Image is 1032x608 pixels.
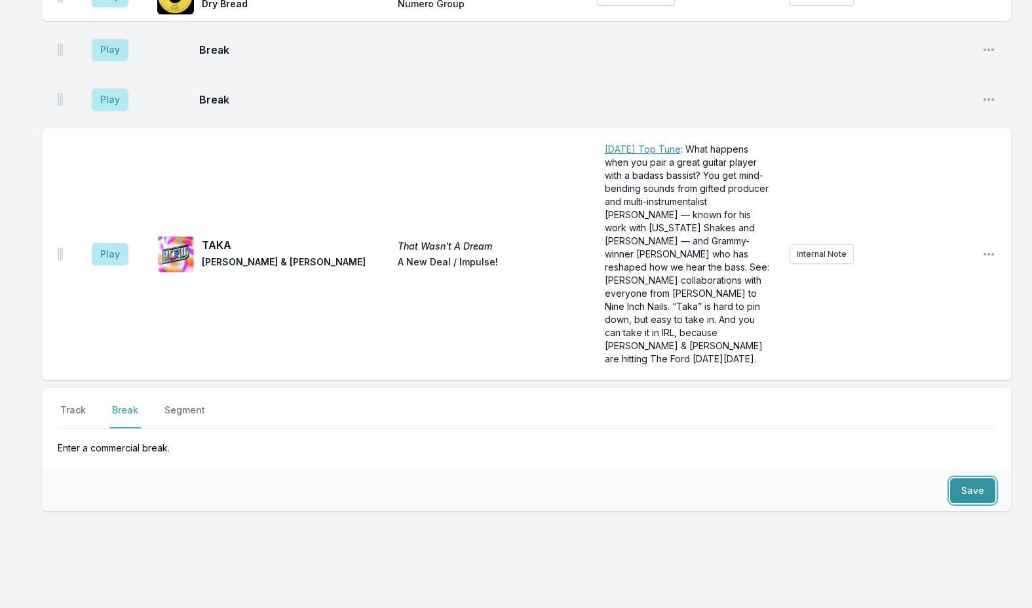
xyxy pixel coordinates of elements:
button: Open playlist item options [982,248,995,261]
button: Open playlist item options [982,43,995,56]
button: Track [58,404,88,428]
button: Play [92,88,128,111]
img: Drag Handle [58,248,63,261]
span: : What happens when you pair a great guitar player with a badass bassist? You get mind-bending so... [605,143,772,364]
button: Save [950,478,995,503]
span: Break [199,92,972,107]
button: Play [92,39,128,61]
button: Break [109,404,141,428]
img: Drag Handle [58,43,63,56]
img: That Wasn't A Dream [157,236,194,273]
span: A New Deal / Impulse! [398,256,586,271]
span: TAKA [202,237,390,253]
button: Segment [162,404,208,428]
span: [PERSON_NAME] & [PERSON_NAME] [202,256,390,271]
img: Drag Handle [58,93,63,106]
span: Break [199,42,972,58]
span: That Wasn't A Dream [398,240,586,253]
button: Open playlist item options [982,93,995,106]
a: [DATE] Top Tune [605,143,681,155]
button: Play [92,243,128,265]
p: Enter a commercial break. [58,428,995,455]
button: Internal Note [790,244,854,264]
